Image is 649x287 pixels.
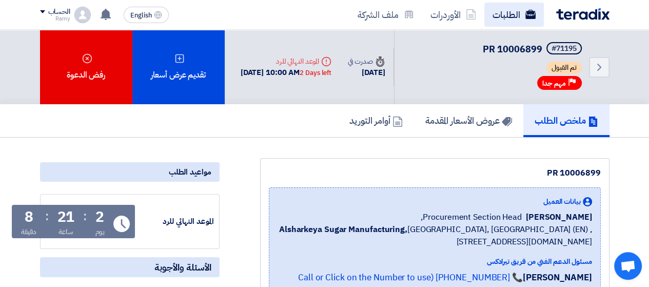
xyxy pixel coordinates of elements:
div: Ramy [40,16,70,22]
a: الأوردرات [422,3,484,27]
img: profile_test.png [74,7,91,23]
a: ملف الشركة [349,3,422,27]
img: Teradix logo [556,8,609,20]
a: الطلبات [484,3,544,27]
div: الحساب [48,8,70,16]
div: Open chat [614,252,642,280]
span: English [130,12,152,19]
button: English [124,7,169,23]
